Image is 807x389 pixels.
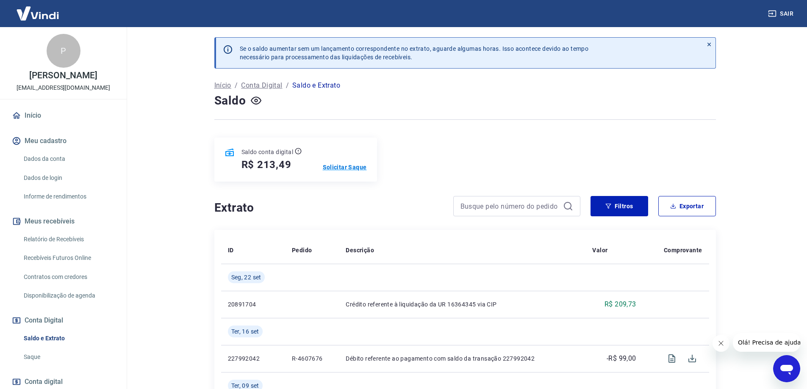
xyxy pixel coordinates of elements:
[20,169,116,187] a: Dados de login
[733,333,800,352] iframe: Mensagem da empresa
[25,376,63,388] span: Conta digital
[20,287,116,304] a: Disponibilização de agenda
[241,158,291,171] h5: R$ 213,49
[658,196,716,216] button: Exportar
[231,273,261,281] span: Seg, 22 set
[10,311,116,330] button: Conta Digital
[20,268,116,286] a: Contratos com credores
[10,132,116,150] button: Meu cadastro
[240,44,589,61] p: Se o saldo aumentar sem um lançamento correspondente no extrato, aguarde algumas horas. Isso acon...
[20,150,116,168] a: Dados da conta
[29,71,97,80] p: [PERSON_NAME]
[607,353,636,364] p: -R$ 99,00
[713,335,729,352] iframe: Fechar mensagem
[10,212,116,231] button: Meus recebíveis
[228,300,279,309] p: 20891704
[17,83,110,92] p: [EMAIL_ADDRESS][DOMAIN_NAME]
[214,199,443,216] h4: Extrato
[231,327,259,336] span: Ter, 16 set
[20,188,116,205] a: Informe de rendimentos
[323,163,367,171] a: Solicitar Saque
[766,6,797,22] button: Sair
[591,196,648,216] button: Filtros
[5,6,71,13] span: Olá! Precisa de ajuda?
[228,354,279,363] p: 227992042
[20,249,116,267] a: Recebíveis Futuros Online
[20,348,116,366] a: Saque
[241,80,282,91] a: Conta Digital
[20,231,116,248] a: Relatório de Recebíveis
[214,92,246,109] h4: Saldo
[292,80,340,91] p: Saldo e Extrato
[292,246,312,254] p: Pedido
[605,299,636,309] p: R$ 209,73
[214,80,231,91] a: Início
[20,330,116,347] a: Saldo e Extrato
[682,348,702,369] span: Download
[346,246,374,254] p: Descrição
[292,354,332,363] p: R-4607676
[664,246,702,254] p: Comprovante
[662,348,682,369] span: Visualizar
[10,106,116,125] a: Início
[228,246,234,254] p: ID
[235,80,238,91] p: /
[286,80,289,91] p: /
[460,200,560,212] input: Busque pelo número do pedido
[47,34,80,68] div: P
[241,148,294,156] p: Saldo conta digital
[10,0,65,26] img: Vindi
[346,354,579,363] p: Débito referente ao pagamento com saldo da transação 227992042
[346,300,579,309] p: Crédito referente à liquidação da UR 16364345 via CIP
[592,246,607,254] p: Valor
[773,355,800,382] iframe: Botão para abrir a janela de mensagens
